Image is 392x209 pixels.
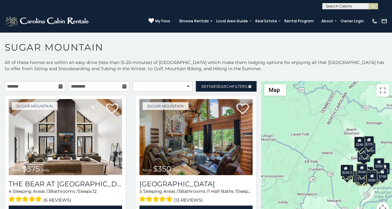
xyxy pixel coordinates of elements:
a: Sugar Mountain [12,102,58,110]
div: $175 [356,170,367,182]
span: daily [173,168,181,172]
div: Sleeping Areas / Bathrooms / Sleeps: [139,188,253,204]
a: Browse Rentals [176,17,212,25]
span: 12 [251,189,255,194]
a: Grouse Moor Lodge from $350 daily [139,99,253,175]
img: phone-regular-white.png [372,18,378,24]
a: [GEOGRAPHIC_DATA] [139,180,253,188]
span: $350 [153,164,171,173]
span: Map [269,87,280,93]
span: $375 [22,164,40,173]
div: $200 [363,167,373,179]
img: Grouse Moor Lodge [139,99,253,175]
span: (13 reviews) [174,196,203,204]
div: $195 [370,170,380,182]
button: Change map style [264,84,286,96]
img: White-1-2.png [5,15,90,27]
div: $250 [374,158,384,170]
a: Real Estate [252,17,280,25]
a: Rental Program [281,17,317,25]
h3: Grouse Moor Lodge [139,180,253,188]
span: 1 Half Baths / [208,189,236,194]
a: Add to favorites [236,103,249,116]
span: Search [216,84,232,89]
img: The Bear At Sugar Mountain [9,99,122,175]
span: (6 reviews) [43,196,71,204]
a: Owner Login [337,17,367,25]
a: About [318,17,336,25]
span: from [12,168,21,172]
button: Toggle fullscreen view [377,84,389,97]
div: $190 [377,168,388,180]
div: $500 [367,172,377,184]
div: $125 [365,143,376,154]
div: Sleeping Areas / Bathrooms / Sleeps: [9,188,122,204]
span: 12 [93,189,97,194]
div: $240 [341,165,351,176]
span: daily [41,168,50,172]
div: $155 [379,163,390,175]
div: $225 [363,136,374,148]
div: $190 [356,163,367,175]
span: 5 [139,189,142,194]
div: $1,095 [357,150,370,162]
span: Refine Filters [201,84,247,89]
a: The Bear At Sugar Mountain from $375 daily [9,99,122,175]
a: Add to favorites [106,103,118,116]
div: $300 [357,164,367,176]
a: My Favs [148,18,170,24]
span: from [143,168,152,172]
h3: The Bear At Sugar Mountain [9,180,122,188]
a: Local Area Guide [213,17,251,25]
div: $155 [355,171,365,183]
a: The Bear At [GEOGRAPHIC_DATA] [9,180,122,188]
a: RefineSearchFilters [196,81,257,92]
a: Sugar Mountain [143,102,188,110]
img: mail-regular-white.png [381,18,387,24]
div: $240 [354,137,365,148]
span: 4 [9,189,11,194]
span: 3 [178,189,181,194]
span: My Favs [155,18,170,24]
span: 3 [48,189,50,194]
